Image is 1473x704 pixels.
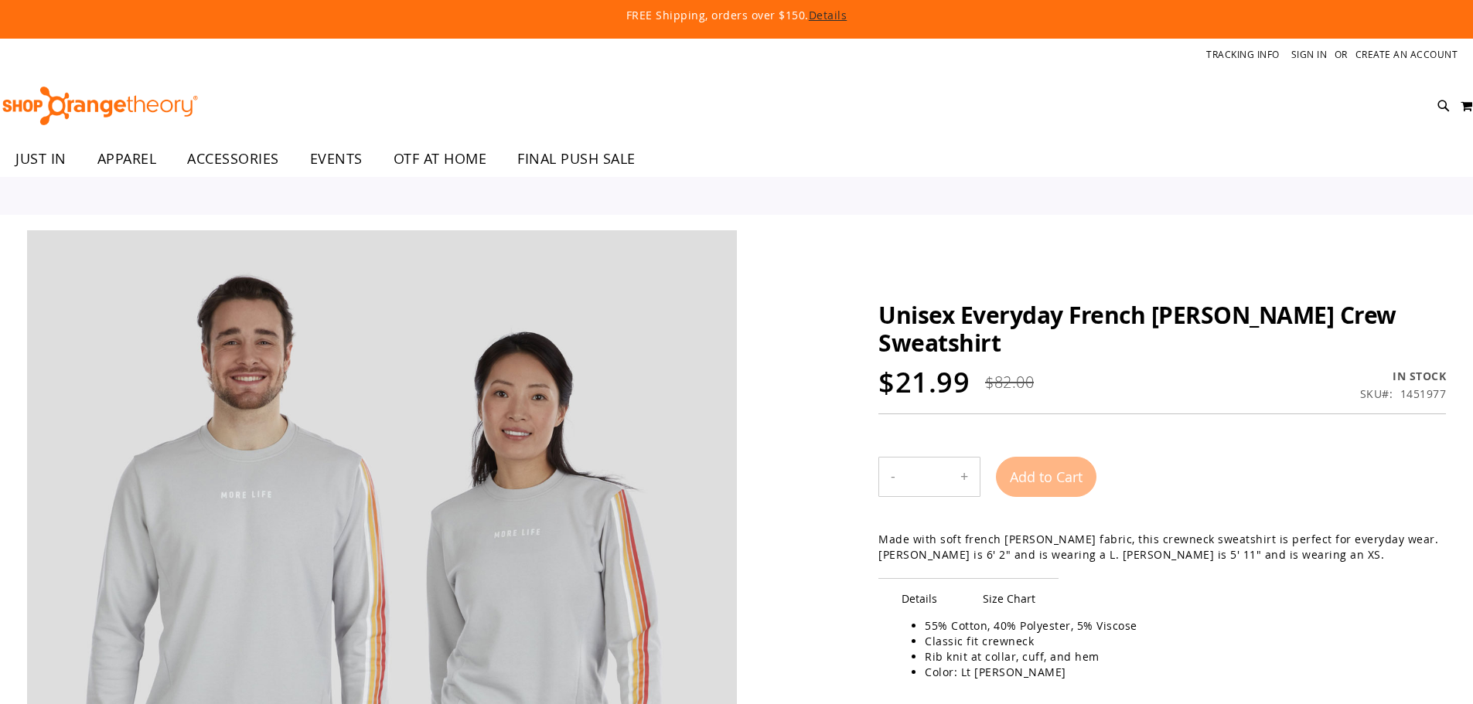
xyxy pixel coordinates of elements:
span: $21.99 [878,363,970,401]
span: EVENTS [310,141,363,176]
p: FREE Shipping, orders over $150. [273,8,1201,23]
li: Classic fit crewneck [925,634,1430,649]
button: Increase product quantity [949,457,980,496]
a: Create an Account [1355,48,1458,61]
input: Product quantity [907,458,949,495]
span: FINAL PUSH SALE [517,141,636,176]
li: Rib knit at collar, cuff, and hem [925,649,1430,665]
span: Size Chart [960,578,1059,618]
a: APPAREL [82,141,172,177]
a: FINAL PUSH SALE [502,141,651,176]
span: $82.00 [985,372,1034,393]
strong: SKU [1360,386,1393,401]
a: OTF AT HOME [378,141,503,177]
span: Details [878,578,960,618]
span: OTF AT HOME [394,141,487,176]
div: In stock [1360,369,1447,384]
div: 1451977 [1400,386,1447,402]
span: ACCESSORIES [187,141,279,176]
a: Details [809,8,847,22]
span: Unisex Everyday French [PERSON_NAME] Crew Sweatshirt [878,299,1396,359]
div: Made with soft french [PERSON_NAME] fabric, this crewneck sweatshirt is perfect for everyday wear... [878,532,1446,563]
span: JUST IN [15,141,66,176]
a: ACCESSORIES [172,141,295,177]
li: Color: Lt [PERSON_NAME] [925,665,1430,680]
span: APPAREL [97,141,157,176]
a: Sign In [1291,48,1328,61]
div: Availability [1360,369,1447,384]
button: Decrease product quantity [879,457,907,496]
a: Tracking Info [1206,48,1280,61]
li: 55% Cotton, 40% Polyester, 5% Viscose [925,618,1430,634]
a: EVENTS [295,141,378,177]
